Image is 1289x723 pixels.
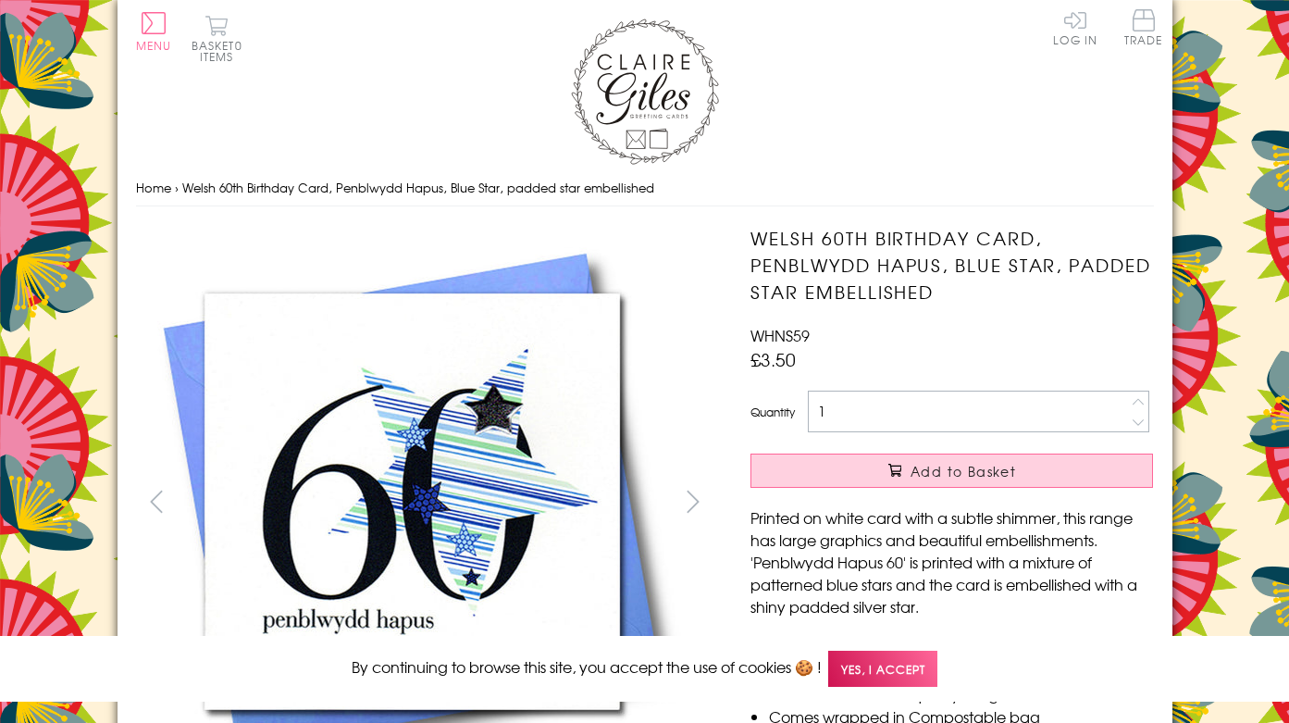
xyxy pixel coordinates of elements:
span: › [175,179,179,196]
span: WHNS59 [750,324,810,346]
button: Add to Basket [750,454,1153,488]
a: Log In [1053,9,1097,45]
button: prev [136,480,178,522]
nav: breadcrumbs [136,169,1154,207]
button: Basket0 items [192,15,242,62]
span: Yes, I accept [828,651,937,687]
a: Trade [1124,9,1163,49]
button: next [672,480,713,522]
span: Trade [1124,9,1163,45]
h1: Welsh 60th Birthday Card, Penblwydd Hapus, Blue Star, padded star embellished [750,225,1153,305]
label: Quantity [750,404,795,420]
p: Printed on white card with a subtle shimmer, this range has large graphics and beautiful embellis... [750,506,1153,617]
span: Menu [136,37,172,54]
span: 0 items [200,37,242,65]
button: Menu [136,12,172,51]
span: Add to Basket [911,462,1016,480]
span: Welsh 60th Birthday Card, Penblwydd Hapus, Blue Star, padded star embellished [182,179,654,196]
span: £3.50 [750,346,796,372]
a: Home [136,179,171,196]
img: Claire Giles Greetings Cards [571,19,719,165]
